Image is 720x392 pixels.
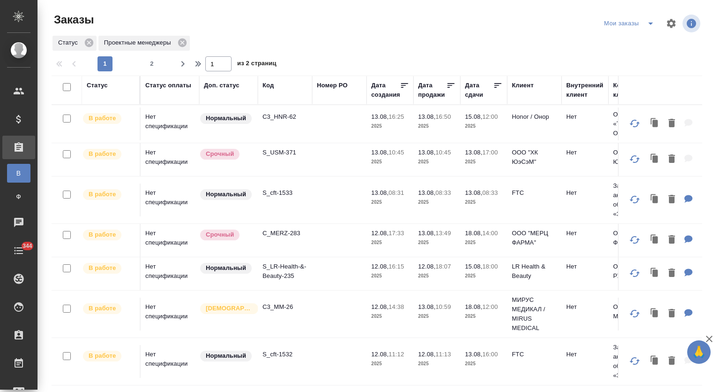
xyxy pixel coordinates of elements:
p: 18.08, [465,303,482,310]
span: 🙏 [691,342,707,362]
p: 08:33 [435,189,451,196]
p: 17:33 [389,230,404,237]
p: ООО "МЕРЦ ФАРМА" [613,229,658,247]
p: Нет [566,302,604,312]
p: 13.08, [465,351,482,358]
div: Выставляется автоматически для первых 3 заказов нового контактного лица. Особое внимание [199,302,253,315]
button: Обновить [623,302,646,325]
p: В работе [89,230,116,239]
div: Выставляет ПМ после принятия заказа от КМа [82,350,135,362]
button: Удалить [664,231,680,250]
p: 11:12 [389,351,404,358]
p: Нет [566,229,604,238]
p: 10:45 [435,149,451,156]
p: Закрытое акционерное общество «ЗОЛОТА... [613,181,658,219]
button: Удалить [664,150,680,169]
button: Клонировать [646,114,664,133]
button: Удалить [664,264,680,283]
p: В работе [89,263,116,273]
p: Нет [566,148,604,157]
p: 2025 [465,359,502,369]
p: 13.08, [371,113,389,120]
p: Нормальный [206,114,246,123]
p: Нет [566,112,604,122]
p: S_cft-1532 [262,350,307,359]
div: Выставляет ПМ после принятия заказа от КМа [82,302,135,315]
span: Заказы [52,12,94,27]
p: LR Health & Beauty [512,262,557,281]
p: ООО "ХК ЮэСэМ" [512,148,557,167]
button: Обновить [623,112,646,135]
td: Нет спецификации [141,257,199,290]
p: В работе [89,304,116,313]
button: Обновить [623,188,646,211]
td: Нет спецификации [141,143,199,176]
p: 13:49 [435,230,451,237]
td: Нет спецификации [141,298,199,331]
div: Проектные менеджеры [98,36,190,51]
p: C3_HNR-62 [262,112,307,122]
p: ООО «ТЕХКОМПАНИЯ ОНОР» [613,110,658,138]
p: 13.08, [371,149,389,156]
p: 2025 [418,271,456,281]
p: ООО "МЕРЦ ФАРМА" [512,229,557,247]
p: 13.08, [418,189,435,196]
div: Статус по умолчанию для стандартных заказов [199,188,253,201]
span: Настроить таблицу [660,12,682,35]
div: Выставляет ПМ после принятия заказа от КМа [82,229,135,241]
p: 2025 [371,271,409,281]
td: Нет спецификации [141,345,199,378]
p: 13.08, [418,230,435,237]
p: 2025 [418,312,456,321]
a: 344 [2,239,35,262]
p: S_cft-1533 [262,188,307,198]
p: Срочный [206,230,234,239]
button: Клонировать [646,304,664,323]
div: Выставляется автоматически, если на указанный объем услуг необходимо больше времени в стандартном... [199,148,253,161]
p: В работе [89,190,116,199]
p: 10:45 [389,149,404,156]
p: 2025 [465,157,502,167]
p: 13.08, [465,189,482,196]
button: Клонировать [646,231,664,250]
div: Внутренний клиент [566,81,604,100]
p: S_LR-Health-&-Beauty-235 [262,262,307,281]
p: FTC [512,350,557,359]
p: Статус [58,38,81,47]
p: ООО «ЛР РУС» [613,262,658,281]
div: split button [602,16,660,31]
p: 2025 [465,312,502,321]
p: 16:15 [389,263,404,270]
span: Ф [12,192,26,201]
p: 08:31 [389,189,404,196]
div: Выставляет ПМ после принятия заказа от КМа [82,188,135,201]
p: 2025 [371,157,409,167]
p: Срочный [206,149,234,159]
div: Статус [87,81,108,90]
p: 13.08, [418,303,435,310]
p: 14:00 [482,230,498,237]
p: 14:38 [389,303,404,310]
div: Номер PO [317,81,347,90]
div: Дата сдачи [465,81,493,100]
p: 18.08, [465,230,482,237]
button: Обновить [623,350,646,372]
p: 13.08, [418,113,435,120]
p: 13.08, [371,189,389,196]
div: Дата создания [371,81,400,100]
p: Нормальный [206,190,246,199]
p: 2025 [418,238,456,247]
span: В [12,169,26,178]
p: 2025 [465,238,502,247]
div: Выставляет ПМ после принятия заказа от КМа [82,112,135,125]
p: [DEMOGRAPHIC_DATA] [206,304,253,313]
p: 11:13 [435,351,451,358]
button: 🙏 [687,340,711,364]
p: 12:00 [482,113,498,120]
p: 2025 [465,271,502,281]
p: 15.08, [465,113,482,120]
p: 18:07 [435,263,451,270]
p: 12.08, [371,230,389,237]
button: Клонировать [646,352,664,371]
p: Нет [566,188,604,198]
